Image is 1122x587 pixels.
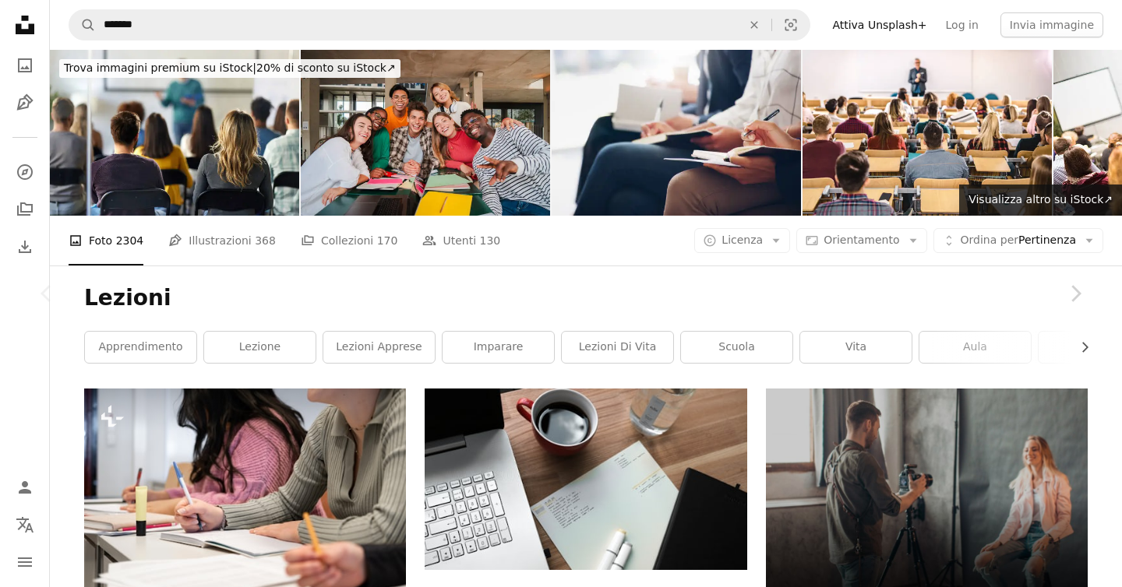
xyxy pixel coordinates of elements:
[204,332,316,363] a: lezione
[562,332,673,363] a: Lezioni di vita
[422,216,500,265] a: Utenti 130
[1028,219,1122,368] a: Avanti
[9,87,41,118] a: Illustrazioni
[796,228,926,253] button: Orientamento
[84,284,1088,312] h1: Lezioni
[301,50,550,216] img: Giovani studenti universitari felici che sorridono e guardano la macchina fotografica divertendos...
[84,488,406,502] a: un gruppo di persone sedute a un tavolo con quaderni e penne
[255,232,276,249] span: 368
[69,10,96,40] button: Cerca su Unsplash
[425,388,746,569] img: carta bianca per stampante accanto a tazza di ceramica bianca su tavolo di legno marrone
[301,216,398,265] a: Collezioni 170
[64,62,256,74] span: Trova immagini premium su iStock |
[961,234,1018,246] span: Ordina per
[919,332,1031,363] a: aula
[9,509,41,540] button: Lingua
[681,332,792,363] a: scuola
[69,9,810,40] form: Trova visual in tutto il sito
[737,10,771,40] button: Elimina
[772,10,810,40] button: Ricerca visiva
[937,12,988,37] a: Log in
[9,194,41,225] a: Collezioni
[800,332,912,363] a: vita
[85,332,196,363] a: apprendimento
[959,185,1122,216] a: Visualizza altro su iStock↗
[377,232,398,249] span: 170
[480,232,501,249] span: 130
[824,234,899,246] span: Orientamento
[933,228,1103,253] button: Ordina perPertinenza
[9,50,41,81] a: Foto
[803,50,1052,216] img: Vista posteriore di un grande gruppo di studenti in una lezione in aula.
[722,234,763,246] span: Licenza
[9,156,41,188] a: Esplora
[694,228,790,253] button: Licenza
[823,12,936,37] a: Attiva Unsplash+
[425,472,746,486] a: carta bianca per stampante accanto a tazza di ceramica bianca su tavolo di legno marrone
[9,472,41,503] a: Accedi / Registrati
[323,332,435,363] a: Lezioni apprese
[1000,12,1103,37] button: Invia immagine
[443,332,554,363] a: imparare
[50,50,299,216] img: Vista posteriore dei colleghi di lavoro che partecipano a un seminario nella sala riunioni.
[168,216,276,265] a: Illustrazioni 368
[969,193,1113,206] span: Visualizza altro su iStock ↗
[552,50,801,216] img: Prendere nota è vitale per il successo
[9,547,41,578] button: Menu
[961,233,1076,248] span: Pertinenza
[64,62,396,74] span: 20% di sconto su iStock ↗
[50,50,410,87] a: Trova immagini premium su iStock|20% di sconto su iStock↗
